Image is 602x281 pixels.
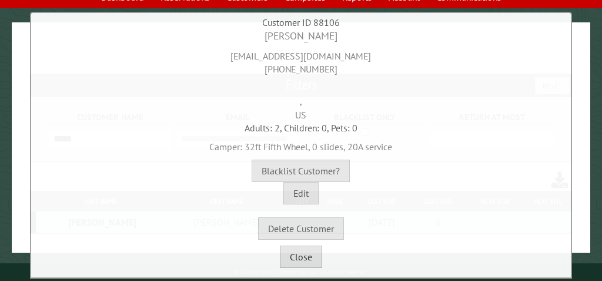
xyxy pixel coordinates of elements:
button: Edit [283,182,319,204]
button: Close [280,246,322,268]
div: Customer ID 88106 [34,16,568,29]
div: [EMAIL_ADDRESS][DOMAIN_NAME] [PHONE_NUMBER] [34,44,568,76]
button: Delete Customer [258,217,344,240]
button: Blacklist Customer? [252,160,350,182]
div: Camper: 32ft Fifth Wheel, 0 slides, 20A service [34,134,568,153]
div: Adults: 2, Children: 0, Pets: 0 [34,121,568,134]
div: [PERSON_NAME] [34,29,568,44]
div: , US [34,76,568,121]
